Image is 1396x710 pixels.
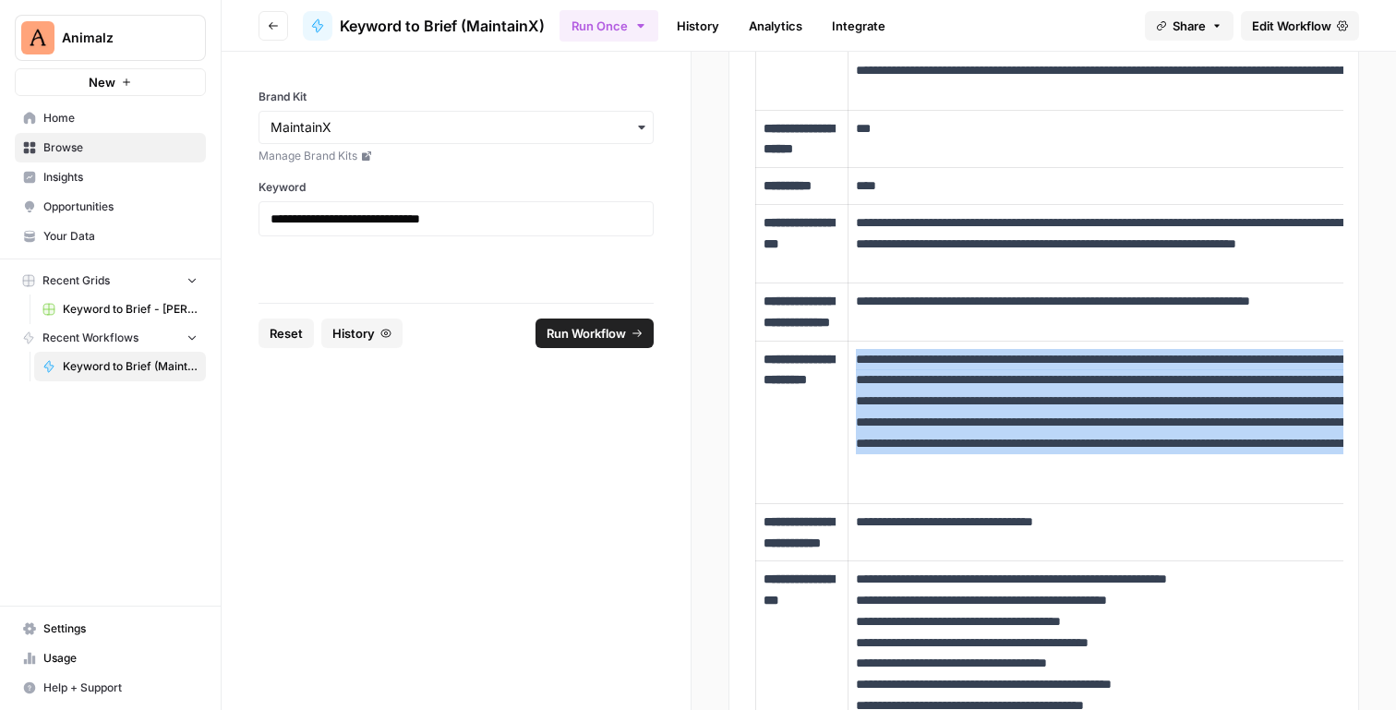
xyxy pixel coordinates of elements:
[536,319,654,348] button: Run Workflow
[15,133,206,162] a: Browse
[666,11,730,41] a: History
[259,148,654,164] a: Manage Brand Kits
[738,11,813,41] a: Analytics
[259,179,654,196] label: Keyword
[259,319,314,348] button: Reset
[15,192,206,222] a: Opportunities
[34,295,206,324] a: Keyword to Brief - [PERSON_NAME] Code Grid
[43,680,198,696] span: Help + Support
[303,11,545,41] a: Keyword to Brief (MaintainX)
[63,301,198,318] span: Keyword to Brief - [PERSON_NAME] Code Grid
[15,15,206,61] button: Workspace: Animalz
[43,139,198,156] span: Browse
[1241,11,1359,41] a: Edit Workflow
[15,673,206,703] button: Help + Support
[270,324,303,343] span: Reset
[43,228,198,245] span: Your Data
[15,162,206,192] a: Insights
[1252,17,1331,35] span: Edit Workflow
[34,352,206,381] a: Keyword to Brief (MaintainX)
[63,358,198,375] span: Keyword to Brief (MaintainX)
[42,272,110,289] span: Recent Grids
[15,103,206,133] a: Home
[332,324,375,343] span: History
[21,21,54,54] img: Animalz Logo
[15,267,206,295] button: Recent Grids
[43,650,198,667] span: Usage
[89,73,115,91] span: New
[321,319,403,348] button: History
[560,10,658,42] button: Run Once
[15,68,206,96] button: New
[271,118,642,137] input: MaintainX
[15,614,206,644] a: Settings
[15,644,206,673] a: Usage
[821,11,897,41] a: Integrate
[1145,11,1234,41] button: Share
[1173,17,1206,35] span: Share
[43,620,198,637] span: Settings
[259,89,654,105] label: Brand Kit
[15,222,206,251] a: Your Data
[43,110,198,126] span: Home
[15,324,206,352] button: Recent Workflows
[43,199,198,215] span: Opportunities
[43,169,198,186] span: Insights
[62,29,174,47] span: Animalz
[340,15,545,37] span: Keyword to Brief (MaintainX)
[42,330,138,346] span: Recent Workflows
[547,324,626,343] span: Run Workflow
